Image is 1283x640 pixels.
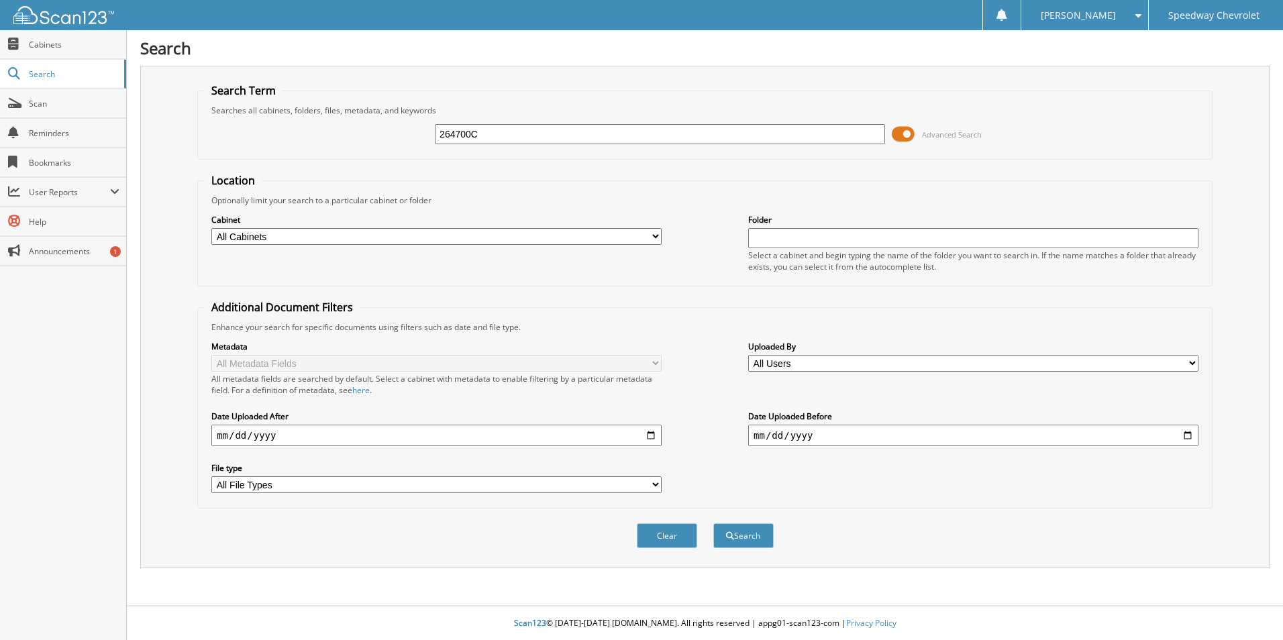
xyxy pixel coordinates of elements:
[1168,11,1260,19] span: Speedway Chevrolet
[29,39,119,50] span: Cabinets
[205,321,1205,333] div: Enhance your search for specific documents using filters such as date and file type.
[514,617,546,629] span: Scan123
[29,157,119,168] span: Bookmarks
[29,246,119,257] span: Announcements
[352,384,370,396] a: here
[922,129,982,140] span: Advanced Search
[29,68,117,80] span: Search
[846,617,896,629] a: Privacy Policy
[29,216,119,227] span: Help
[211,373,662,396] div: All metadata fields are searched by default. Select a cabinet with metadata to enable filtering b...
[713,523,774,548] button: Search
[211,411,662,422] label: Date Uploaded After
[29,186,110,198] span: User Reports
[13,6,114,24] img: scan123-logo-white.svg
[205,83,283,98] legend: Search Term
[748,250,1198,272] div: Select a cabinet and begin typing the name of the folder you want to search in. If the name match...
[211,214,662,225] label: Cabinet
[211,462,662,474] label: File type
[29,127,119,139] span: Reminders
[748,425,1198,446] input: end
[205,300,360,315] legend: Additional Document Filters
[127,607,1283,640] div: © [DATE]-[DATE] [DOMAIN_NAME]. All rights reserved | appg01-scan123-com |
[1041,11,1116,19] span: [PERSON_NAME]
[211,425,662,446] input: start
[205,173,262,188] legend: Location
[748,411,1198,422] label: Date Uploaded Before
[748,341,1198,352] label: Uploaded By
[29,98,119,109] span: Scan
[205,195,1205,206] div: Optionally limit your search to a particular cabinet or folder
[211,341,662,352] label: Metadata
[748,214,1198,225] label: Folder
[110,246,121,257] div: 1
[205,105,1205,116] div: Searches all cabinets, folders, files, metadata, and keywords
[140,37,1270,59] h1: Search
[637,523,697,548] button: Clear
